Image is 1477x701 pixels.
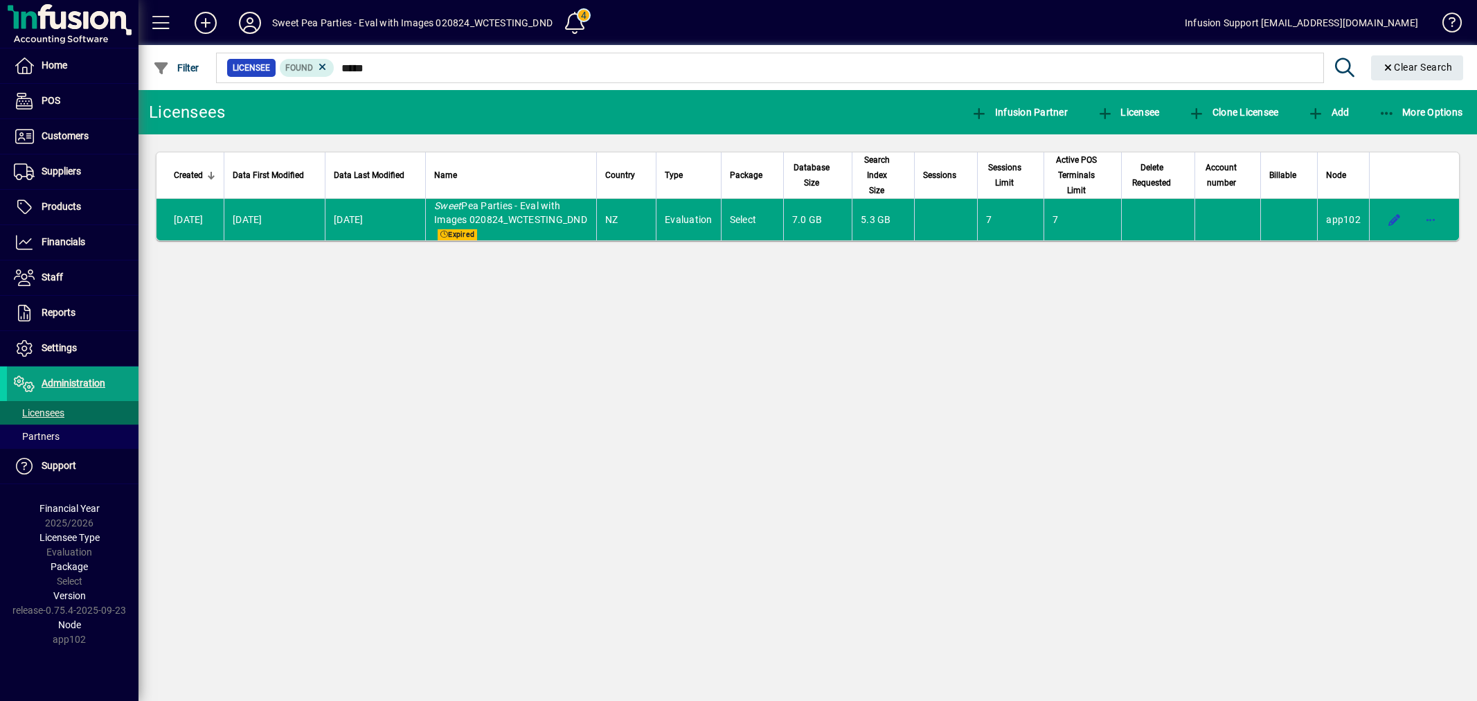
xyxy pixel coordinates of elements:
[792,160,831,190] span: Database Size
[39,503,100,514] span: Financial Year
[1097,107,1160,118] span: Licensee
[665,168,683,183] span: Type
[1130,160,1185,190] div: Delete Requested
[605,168,635,183] span: Country
[1326,168,1361,183] div: Node
[434,200,461,211] em: Sweet
[42,60,67,71] span: Home
[7,449,138,483] a: Support
[861,152,906,198] div: Search Index Size
[325,199,425,240] td: [DATE]
[7,225,138,260] a: Financials
[233,168,316,183] div: Data First Modified
[42,95,60,106] span: POS
[977,199,1044,240] td: 7
[434,168,588,183] div: Name
[1044,199,1121,240] td: 7
[986,160,1023,190] span: Sessions Limit
[1053,152,1100,198] span: Active POS Terminals Limit
[280,59,334,77] mat-chip: Found Status: Found
[1185,100,1282,125] button: Clone Licensee
[7,48,138,83] a: Home
[334,168,417,183] div: Data Last Modified
[1053,152,1113,198] div: Active POS Terminals Limit
[1371,55,1464,80] button: Clear
[605,168,647,183] div: Country
[434,168,457,183] span: Name
[1093,100,1163,125] button: Licensee
[1269,168,1296,183] span: Billable
[1269,168,1309,183] div: Billable
[14,431,60,442] span: Partners
[174,168,215,183] div: Created
[42,272,63,283] span: Staff
[42,201,81,212] span: Products
[1185,12,1418,34] div: Infusion Support [EMAIL_ADDRESS][DOMAIN_NAME]
[923,168,969,183] div: Sessions
[42,307,75,318] span: Reports
[150,55,203,80] button: Filter
[42,342,77,353] span: Settings
[1203,160,1253,190] div: Account number
[1326,214,1361,225] span: app102.prod.infusionbusinesssoftware.com
[42,378,105,389] span: Administration
[233,61,270,75] span: Licensee
[1420,208,1442,231] button: More options
[7,296,138,330] a: Reports
[7,401,138,425] a: Licensees
[42,460,76,471] span: Support
[656,199,721,240] td: Evaluation
[1203,160,1240,190] span: Account number
[51,561,88,572] span: Package
[1326,168,1346,183] span: Node
[730,168,775,183] div: Package
[224,199,325,240] td: [DATE]
[53,590,86,601] span: Version
[183,10,228,35] button: Add
[7,190,138,224] a: Products
[792,160,843,190] div: Database Size
[334,168,404,183] span: Data Last Modified
[7,154,138,189] a: Suppliers
[665,168,713,183] div: Type
[14,407,64,418] span: Licensees
[42,236,85,247] span: Financials
[434,200,587,225] span: Pea Parties - Eval with Images 020824_WCTESTING_DND
[42,130,89,141] span: Customers
[7,84,138,118] a: POS
[228,10,272,35] button: Profile
[1382,62,1453,73] span: Clear Search
[39,532,100,543] span: Licensee Type
[7,119,138,154] a: Customers
[153,62,199,73] span: Filter
[149,101,225,123] div: Licensees
[1379,107,1463,118] span: More Options
[285,63,313,73] span: Found
[58,619,81,630] span: Node
[923,168,956,183] span: Sessions
[967,100,1071,125] button: Infusion Partner
[783,199,852,240] td: 7.0 GB
[1384,208,1406,231] button: Edit
[1307,107,1349,118] span: Add
[861,152,893,198] span: Search Index Size
[1432,3,1460,48] a: Knowledge Base
[7,260,138,295] a: Staff
[233,168,304,183] span: Data First Modified
[7,425,138,448] a: Partners
[1304,100,1352,125] button: Add
[1375,100,1467,125] button: More Options
[596,199,656,240] td: NZ
[438,229,477,240] span: Expired
[42,166,81,177] span: Suppliers
[721,199,783,240] td: Select
[1188,107,1278,118] span: Clone Licensee
[174,168,203,183] span: Created
[272,12,553,34] div: Sweet Pea Parties - Eval with Images 020824_WCTESTING_DND
[156,199,224,240] td: [DATE]
[7,331,138,366] a: Settings
[971,107,1068,118] span: Infusion Partner
[1130,160,1173,190] span: Delete Requested
[730,168,762,183] span: Package
[852,199,914,240] td: 5.3 GB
